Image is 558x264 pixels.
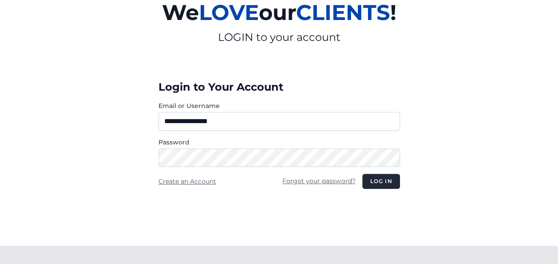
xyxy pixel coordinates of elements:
[59,30,499,44] p: LOGIN to your account
[362,174,400,189] button: Log in
[158,80,400,94] h3: Login to Your Account
[158,138,400,147] label: Password
[282,177,355,185] a: Forgot your password?
[158,177,216,185] a: Create an Account
[158,101,400,110] label: Email or Username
